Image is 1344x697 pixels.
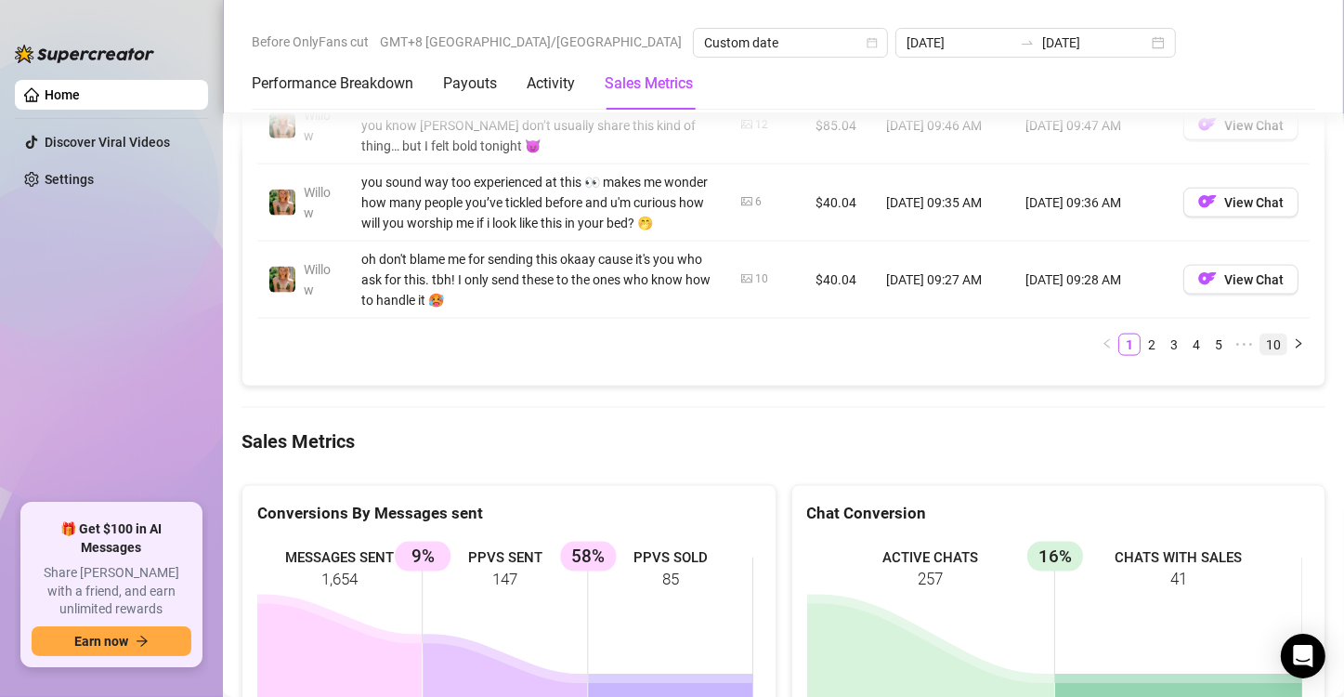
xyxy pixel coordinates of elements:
[269,267,295,293] img: Willow
[907,33,1012,53] input: Start date
[1259,334,1287,356] li: 10
[1224,272,1284,287] span: View Chat
[15,45,154,63] img: logo-BBDzfeDw.svg
[269,112,295,138] img: Willow
[1224,118,1284,133] span: View Chat
[45,87,80,102] a: Home
[45,172,94,187] a: Settings
[32,520,191,557] span: 🎁 Get $100 in AI Messages
[755,270,768,288] div: 10
[1230,334,1259,356] span: •••
[1183,188,1298,217] button: OFView Chat
[1141,334,1163,356] li: 2
[1186,335,1207,355] a: 4
[1198,270,1217,288] img: OF
[45,135,170,150] a: Discover Viral Videos
[252,72,413,95] div: Performance Breakdown
[1142,335,1162,355] a: 2
[269,190,295,216] img: Willow
[1287,334,1310,356] li: Next Page
[1183,122,1298,137] a: OFView Chat
[1014,242,1172,319] td: [DATE] 09:28 AM
[875,242,1014,319] td: [DATE] 09:27 AM
[32,564,191,619] span: Share [PERSON_NAME] with a friend, and earn unlimited rewards
[1014,87,1172,164] td: [DATE] 09:47 AM
[1119,335,1140,355] a: 1
[304,185,331,220] span: Willow
[136,635,149,648] span: arrow-right
[74,634,128,649] span: Earn now
[1183,276,1298,291] a: OFView Chat
[1014,164,1172,242] td: [DATE] 09:36 AM
[361,172,719,233] div: you sound way too experienced at this 👀 makes me wonder how many people you’ve tickled before and...
[804,164,875,242] td: $40.04
[1020,35,1035,50] span: to
[875,87,1014,164] td: [DATE] 09:46 AM
[1260,335,1286,355] a: 10
[1208,335,1229,355] a: 5
[1183,265,1298,295] button: OFView Chat
[257,501,761,526] div: Conversions By Messages sent
[1118,334,1141,356] li: 1
[380,28,682,56] span: GMT+8 [GEOGRAPHIC_DATA]/[GEOGRAPHIC_DATA]
[1207,334,1230,356] li: 5
[875,164,1014,242] td: [DATE] 09:35 AM
[867,37,878,48] span: calendar
[1096,334,1118,356] li: Previous Page
[804,87,875,164] td: $85.04
[361,249,719,310] div: oh don't blame me for sending this okaay cause it's you who ask for this. tbh! I only send these ...
[1183,111,1298,140] button: OFView Chat
[755,193,762,211] div: 6
[1042,33,1148,53] input: End date
[241,428,1325,454] h4: Sales Metrics
[304,108,331,143] span: Willow
[304,262,331,297] span: Willow
[361,95,719,156] div: lucky you cause not everyone get to see this side of me cause you know [PERSON_NAME] don’t usuall...
[605,72,693,95] div: Sales Metrics
[741,273,752,284] span: picture
[804,242,875,319] td: $40.04
[32,626,191,656] button: Earn nowarrow-right
[704,29,877,57] span: Custom date
[1102,338,1113,349] span: left
[252,28,369,56] span: Before OnlyFans cut
[741,119,752,130] span: picture
[807,501,1311,526] div: Chat Conversion
[1020,35,1035,50] span: swap-right
[1096,334,1118,356] button: left
[1230,334,1259,356] li: Next 5 Pages
[1281,634,1325,678] div: Open Intercom Messenger
[443,72,497,95] div: Payouts
[1183,199,1298,214] a: OFView Chat
[1185,334,1207,356] li: 4
[1164,335,1184,355] a: 3
[1224,195,1284,210] span: View Chat
[755,116,768,134] div: 12
[1198,192,1217,211] img: OF
[527,72,575,95] div: Activity
[1293,338,1304,349] span: right
[741,196,752,207] span: picture
[1287,334,1310,356] button: right
[1198,115,1217,134] img: OF
[1163,334,1185,356] li: 3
